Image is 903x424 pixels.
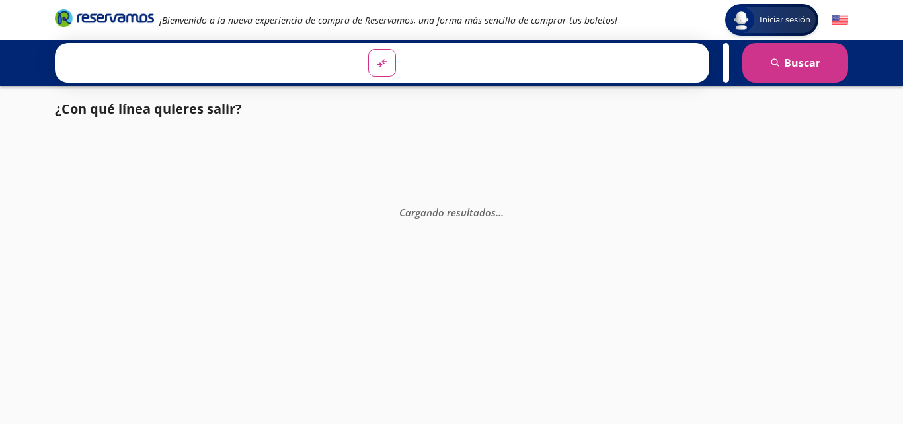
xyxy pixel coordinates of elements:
a: Brand Logo [55,8,154,32]
em: Cargando resultados [399,205,504,218]
span: . [501,205,504,218]
span: Iniciar sesión [754,13,816,26]
p: ¿Con qué línea quieres salir? [55,99,242,119]
em: ¡Bienvenido a la nueva experiencia de compra de Reservamos, una forma más sencilla de comprar tus... [159,14,617,26]
span: . [496,205,498,218]
i: Brand Logo [55,8,154,28]
span: . [498,205,501,218]
button: English [832,12,848,28]
button: Buscar [742,43,848,83]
